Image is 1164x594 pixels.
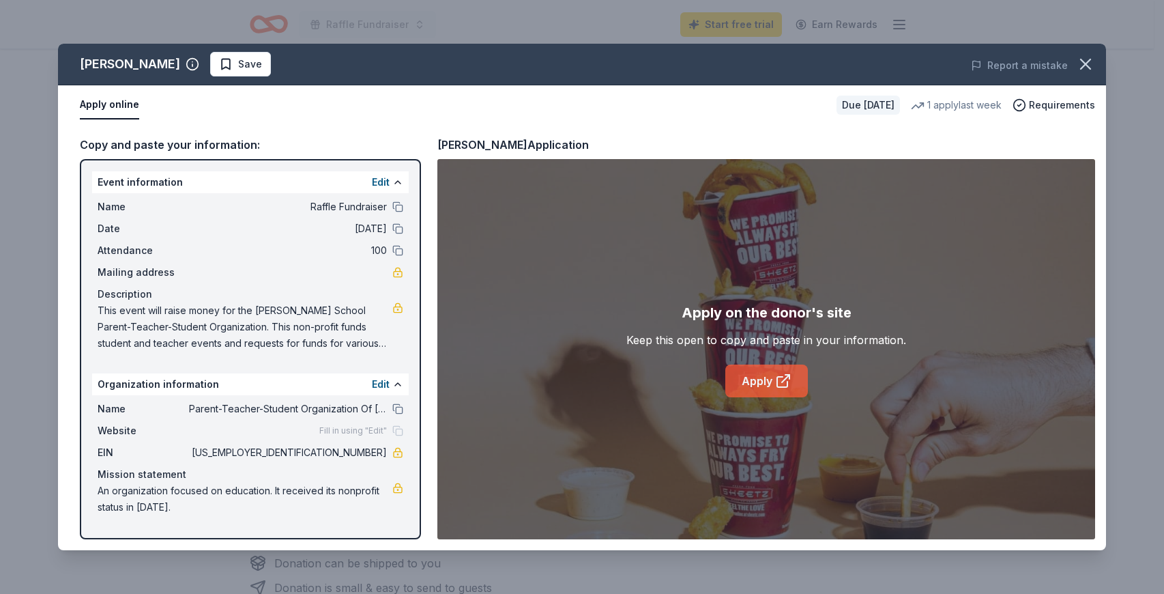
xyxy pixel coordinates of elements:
[437,136,589,154] div: [PERSON_NAME] Application
[98,423,189,439] span: Website
[911,97,1002,113] div: 1 apply last week
[189,221,387,237] span: [DATE]
[80,91,139,119] button: Apply online
[98,199,189,215] span: Name
[725,365,808,397] a: Apply
[98,242,189,259] span: Attendance
[189,242,387,259] span: 100
[319,425,387,436] span: Fill in using "Edit"
[80,53,180,75] div: [PERSON_NAME]
[98,483,392,515] span: An organization focused on education. It received its nonprofit status in [DATE].
[98,264,189,281] span: Mailing address
[189,444,387,461] span: [US_EMPLOYER_IDENTIFICATION_NUMBER]
[189,199,387,215] span: Raffle Fundraiser
[626,332,906,348] div: Keep this open to copy and paste in your information.
[836,96,900,115] div: Due [DATE]
[98,302,392,352] span: This event will raise money for the [PERSON_NAME] School Parent-Teacher-Student Organization. Thi...
[98,444,189,461] span: EIN
[98,466,403,483] div: Mission statement
[189,401,387,417] span: Parent-Teacher-Student Organization Of [GEOGRAPHIC_DATA]
[682,302,852,324] div: Apply on the donor's site
[971,57,1068,74] button: Report a mistake
[372,174,390,190] button: Edit
[98,401,189,417] span: Name
[238,56,262,72] span: Save
[210,52,271,76] button: Save
[98,221,189,237] span: Date
[80,136,421,154] div: Copy and paste your information:
[372,376,390,393] button: Edit
[1013,97,1095,113] button: Requirements
[92,373,409,395] div: Organization information
[92,171,409,193] div: Event information
[98,286,403,302] div: Description
[1029,97,1095,113] span: Requirements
